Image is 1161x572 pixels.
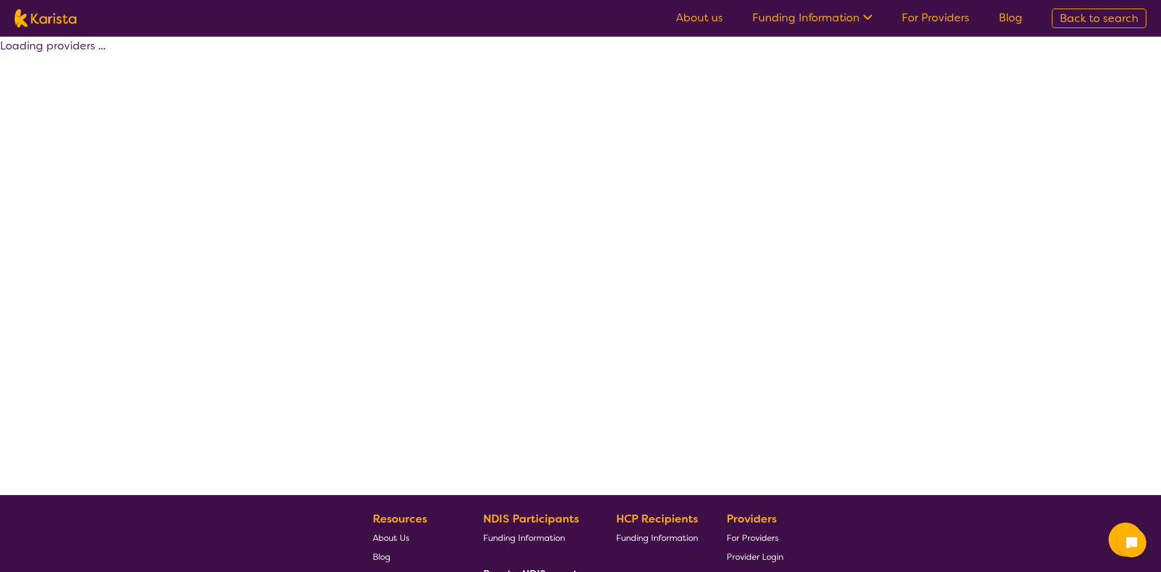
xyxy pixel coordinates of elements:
[616,532,698,543] span: Funding Information
[1060,11,1138,26] span: Back to search
[727,528,783,547] a: For Providers
[616,528,698,547] a: Funding Information
[373,528,455,547] a: About Us
[483,532,565,543] span: Funding Information
[1109,523,1143,557] button: Channel Menu
[373,512,427,526] b: Resources
[373,547,455,566] a: Blog
[752,10,872,25] a: Funding Information
[483,512,579,526] b: NDIS Participants
[15,9,76,27] img: Karista logo
[727,547,783,566] a: Provider Login
[727,551,783,562] span: Provider Login
[373,551,390,562] span: Blog
[999,10,1023,25] a: Blog
[1052,9,1146,28] a: Back to search
[373,532,409,543] span: About Us
[483,528,588,547] a: Funding Information
[727,532,778,543] span: For Providers
[727,512,777,526] b: Providers
[616,512,698,526] b: HCP Recipients
[676,10,723,25] a: About us
[902,10,969,25] a: For Providers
